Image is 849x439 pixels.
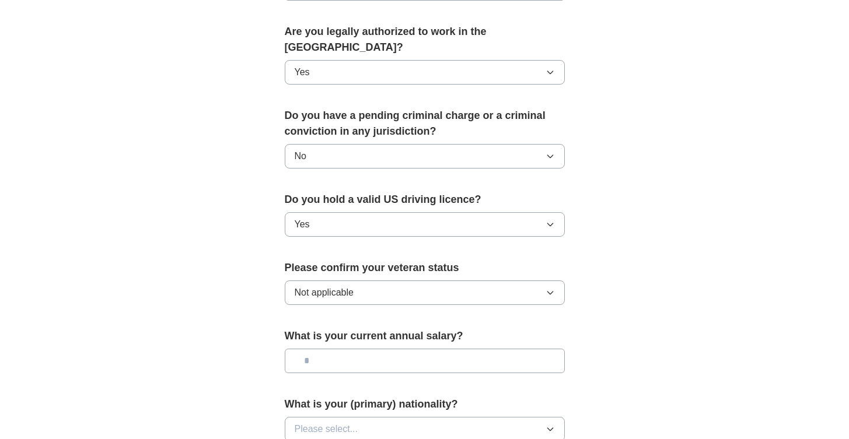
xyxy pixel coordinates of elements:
[285,108,565,139] label: Do you have a pending criminal charge or a criminal conviction in any jurisdiction?
[295,422,358,436] span: Please select...
[285,396,565,412] label: What is your (primary) nationality?
[285,260,565,276] label: Please confirm your veteran status
[285,60,565,85] button: Yes
[285,280,565,305] button: Not applicable
[285,212,565,237] button: Yes
[285,24,565,55] label: Are you legally authorized to work in the [GEOGRAPHIC_DATA]?
[295,286,354,300] span: Not applicable
[285,328,565,344] label: What is your current annual salary?
[295,65,310,79] span: Yes
[295,149,306,163] span: No
[285,144,565,168] button: No
[295,217,310,231] span: Yes
[285,192,565,208] label: Do you hold a valid US driving licence?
